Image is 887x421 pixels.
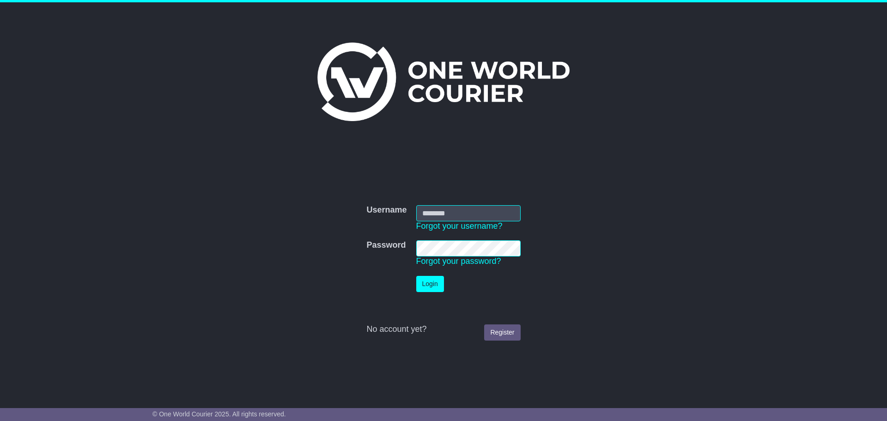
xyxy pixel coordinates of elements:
a: Register [484,324,520,341]
span: © One World Courier 2025. All rights reserved. [152,410,286,418]
label: Username [366,205,407,215]
button: Login [416,276,444,292]
div: No account yet? [366,324,520,335]
img: One World [317,43,570,121]
label: Password [366,240,406,250]
a: Forgot your password? [416,256,501,266]
a: Forgot your username? [416,221,503,231]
